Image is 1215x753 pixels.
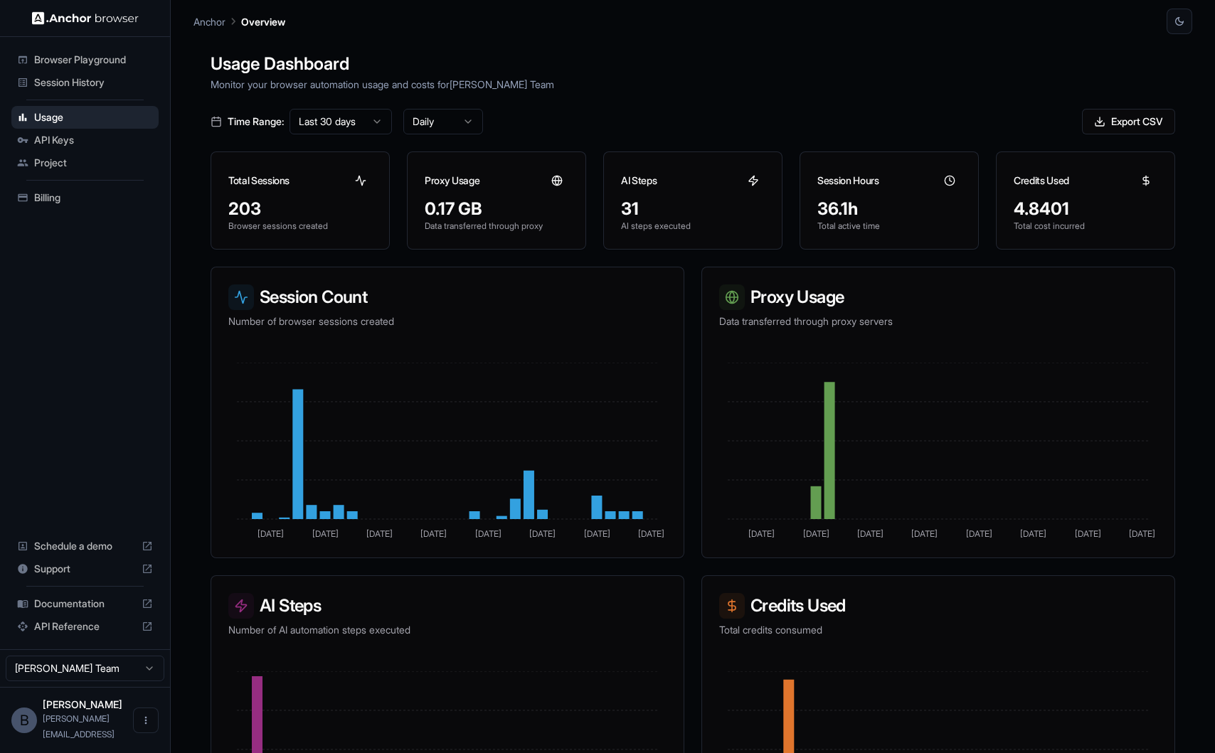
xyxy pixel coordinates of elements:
button: Export CSV [1082,109,1175,134]
div: Billing [11,186,159,209]
div: Schedule a demo [11,535,159,557]
p: Total active time [817,220,961,232]
tspan: [DATE] [1075,528,1101,539]
tspan: [DATE] [584,528,610,539]
tspan: [DATE] [803,528,829,539]
p: AI steps executed [621,220,765,232]
h1: Usage Dashboard [211,51,1175,77]
span: Time Range: [228,114,284,129]
span: Documentation [34,597,136,611]
div: Usage [11,106,159,129]
h3: Total Sessions [228,173,290,188]
img: Anchor Logo [32,11,139,25]
div: 36.1h [817,198,961,220]
p: Anchor [193,14,226,29]
h3: AI Steps [621,173,657,188]
tspan: [DATE] [966,528,992,539]
tspan: [DATE] [420,528,447,539]
tspan: [DATE] [529,528,556,539]
div: Project [11,151,159,174]
span: Session History [34,75,153,90]
span: Billing [34,191,153,205]
h3: Proxy Usage [719,284,1157,310]
nav: breadcrumb [193,14,285,29]
button: Open menu [133,707,159,733]
h3: Credits Used [719,593,1157,619]
p: Data transferred through proxy [425,220,568,232]
div: API Reference [11,615,159,638]
span: Project [34,156,153,170]
span: Usage [34,110,153,124]
p: Total cost incurred [1014,220,1157,232]
h3: Credits Used [1014,173,1069,188]
span: Schedule a demo [34,539,136,553]
span: Support [34,562,136,576]
h3: Session Hours [817,173,879,188]
div: Browser Playground [11,48,159,71]
p: Monitor your browser automation usage and costs for [PERSON_NAME] Team [211,77,1175,92]
tspan: [DATE] [475,528,502,539]
tspan: [DATE] [1129,528,1155,539]
span: API Reference [34,619,136,634]
span: API Keys [34,133,153,147]
tspan: [DATE] [258,528,284,539]
div: 4.8401 [1014,198,1157,220]
span: brian@trypond.ai [43,713,115,739]
tspan: [DATE] [748,528,775,539]
p: Total credits consumed [719,623,1157,637]
tspan: [DATE] [638,528,664,539]
h3: Proxy Usage [425,173,479,188]
span: Brian Williams [43,698,122,710]
tspan: [DATE] [911,528,938,539]
p: Number of AI automation steps executed [228,623,667,637]
tspan: [DATE] [312,528,339,539]
tspan: [DATE] [366,528,393,539]
p: Browser sessions created [228,220,372,232]
p: Data transferred through proxy servers [719,314,1157,329]
h3: AI Steps [228,593,667,619]
div: 0.17 GB [425,198,568,220]
div: API Keys [11,129,159,151]
div: B [11,707,37,733]
div: Documentation [11,592,159,615]
div: 31 [621,198,765,220]
span: Browser Playground [34,53,153,67]
tspan: [DATE] [857,528,884,539]
p: Number of browser sessions created [228,314,667,329]
tspan: [DATE] [1020,528,1046,539]
h3: Session Count [228,284,667,310]
div: Session History [11,71,159,94]
div: Support [11,557,159,580]
div: 203 [228,198,372,220]
p: Overview [241,14,285,29]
